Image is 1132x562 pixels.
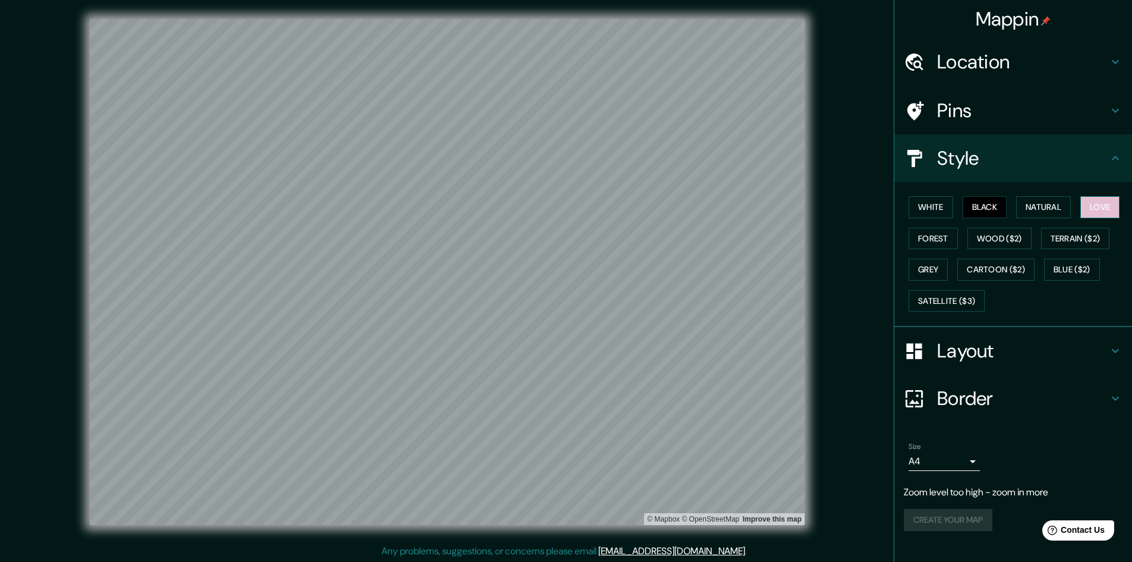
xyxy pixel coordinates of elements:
[937,387,1108,410] h4: Border
[1016,196,1071,218] button: Natural
[647,515,680,523] a: Mapbox
[894,87,1132,134] div: Pins
[937,146,1108,170] h4: Style
[1041,228,1110,250] button: Terrain ($2)
[1080,196,1120,218] button: Love
[598,545,745,557] a: [EMAIL_ADDRESS][DOMAIN_NAME]
[963,196,1007,218] button: Black
[904,485,1122,500] p: Zoom level too high - zoom in more
[682,515,739,523] a: OpenStreetMap
[976,7,1051,31] h4: Mappin
[937,50,1108,74] h4: Location
[937,99,1108,123] h4: Pins
[909,290,985,312] button: Satellite ($3)
[749,544,751,558] div: .
[894,38,1132,86] div: Location
[1041,16,1051,26] img: pin-icon.png
[957,259,1035,281] button: Cartoon ($2)
[747,544,749,558] div: .
[909,196,953,218] button: White
[894,134,1132,182] div: Style
[90,19,805,525] canvas: Map
[1026,516,1119,549] iframe: Help widget launcher
[381,544,747,558] p: Any problems, suggestions, or concerns please email .
[909,259,948,281] button: Grey
[909,228,958,250] button: Forest
[909,442,921,452] label: Size
[743,515,802,523] a: Map feedback
[909,452,980,471] div: A4
[937,339,1108,363] h4: Layout
[1044,259,1100,281] button: Blue ($2)
[894,327,1132,375] div: Layout
[967,228,1032,250] button: Wood ($2)
[894,375,1132,422] div: Border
